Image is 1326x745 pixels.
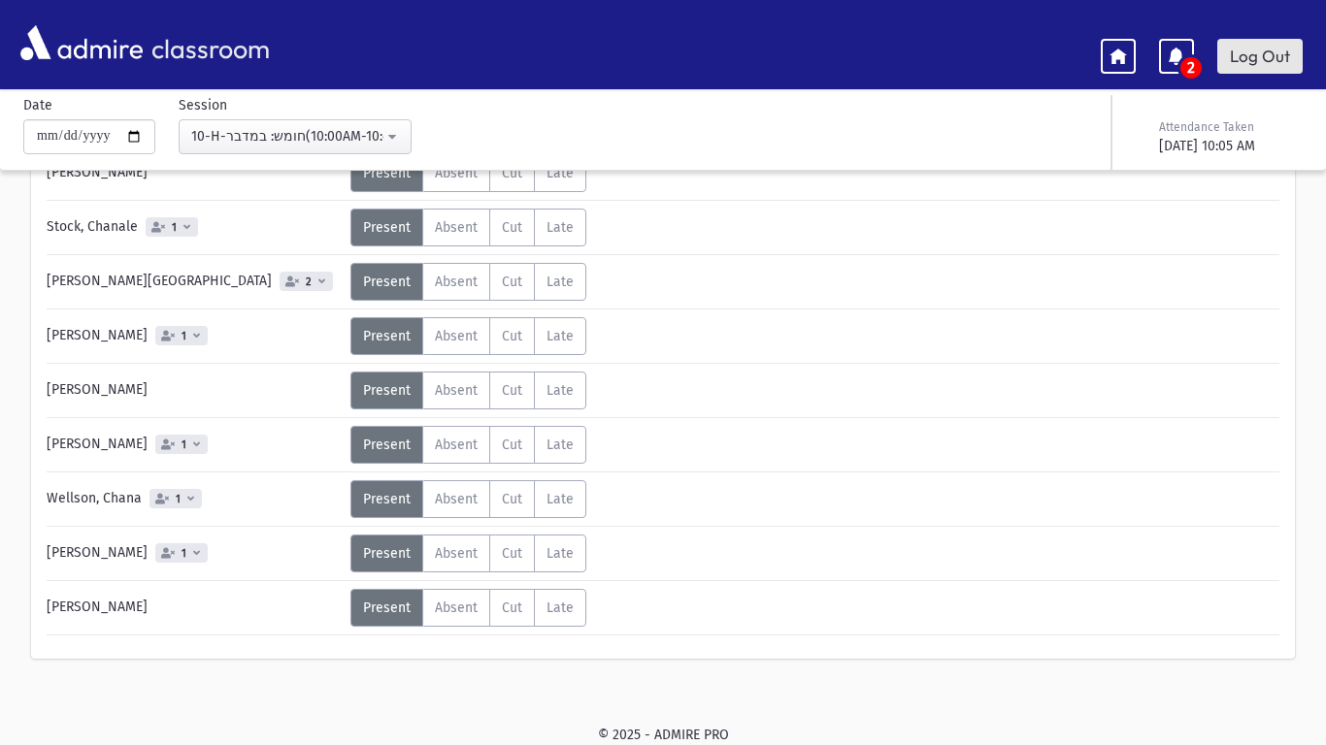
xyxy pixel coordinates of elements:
[435,219,478,236] span: Absent
[350,263,586,301] div: AttTypes
[547,219,574,236] span: Late
[502,328,522,344] span: Cut
[37,154,350,192] div: [PERSON_NAME]
[502,274,522,290] span: Cut
[168,221,181,234] span: 1
[148,17,270,69] span: classroom
[350,372,586,409] div: AttTypes
[179,119,412,154] button: 10-H-חומש: במדבר(10:00AM-10:45AM)
[179,95,227,115] label: Session
[363,437,411,453] span: Present
[350,426,586,464] div: AttTypes
[37,534,350,572] div: [PERSON_NAME]
[363,382,411,399] span: Present
[1159,136,1299,156] div: [DATE] 10:05 AM
[502,219,522,236] span: Cut
[363,328,411,344] span: Present
[37,480,350,518] div: Wellson, Chana
[37,589,350,627] div: [PERSON_NAME]
[547,165,574,181] span: Late
[363,545,411,562] span: Present
[363,219,411,236] span: Present
[502,165,522,181] span: Cut
[37,317,350,355] div: [PERSON_NAME]
[502,491,522,507] span: Cut
[547,599,574,616] span: Late
[363,165,411,181] span: Present
[547,437,574,453] span: Late
[16,20,148,65] img: AdmirePro
[302,275,315,288] span: 2
[363,274,411,290] span: Present
[172,493,184,505] span: 1
[31,725,1295,745] div: © 2025 - ADMIRE PRO
[350,534,586,572] div: AttTypes
[547,382,574,399] span: Late
[37,426,350,464] div: [PERSON_NAME]
[37,209,350,246] div: Stock, Chanale
[435,491,478,507] span: Absent
[1217,39,1303,74] a: Log Out
[435,599,478,616] span: Absent
[435,545,478,562] span: Absent
[350,209,586,246] div: AttTypes
[547,328,574,344] span: Late
[178,438,190,451] span: 1
[363,599,411,616] span: Present
[502,437,522,453] span: Cut
[363,491,411,507] span: Present
[350,589,586,627] div: AttTypes
[435,382,478,399] span: Absent
[435,274,478,290] span: Absent
[435,328,478,344] span: Absent
[350,154,586,192] div: AttTypes
[435,437,478,453] span: Absent
[502,382,522,399] span: Cut
[350,317,586,355] div: AttTypes
[502,545,522,562] span: Cut
[1180,58,1202,78] span: 2
[37,372,350,409] div: [PERSON_NAME]
[547,545,574,562] span: Late
[178,330,190,342] span: 1
[191,126,383,146] div: 10-H-חומש: במדבר(10:00AM-10:45AM)
[547,491,574,507] span: Late
[502,599,522,616] span: Cut
[547,274,574,290] span: Late
[350,480,586,518] div: AttTypes
[178,547,190,560] span: 1
[1159,118,1299,136] div: Attendance Taken
[37,263,350,301] div: [PERSON_NAME][GEOGRAPHIC_DATA]
[435,165,478,181] span: Absent
[23,95,52,115] label: Date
